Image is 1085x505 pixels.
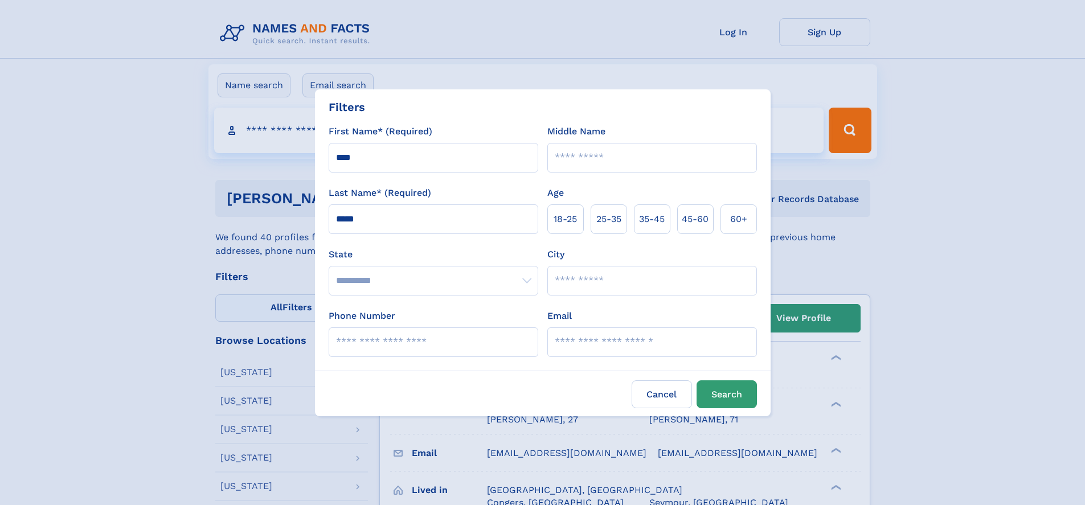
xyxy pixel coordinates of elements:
[697,380,757,408] button: Search
[596,212,621,226] span: 25‑35
[329,309,395,323] label: Phone Number
[639,212,665,226] span: 35‑45
[329,98,365,116] div: Filters
[547,186,564,200] label: Age
[632,380,692,408] label: Cancel
[547,309,572,323] label: Email
[329,125,432,138] label: First Name* (Required)
[554,212,577,226] span: 18‑25
[730,212,747,226] span: 60+
[547,125,605,138] label: Middle Name
[329,186,431,200] label: Last Name* (Required)
[682,212,709,226] span: 45‑60
[329,248,538,261] label: State
[547,248,564,261] label: City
